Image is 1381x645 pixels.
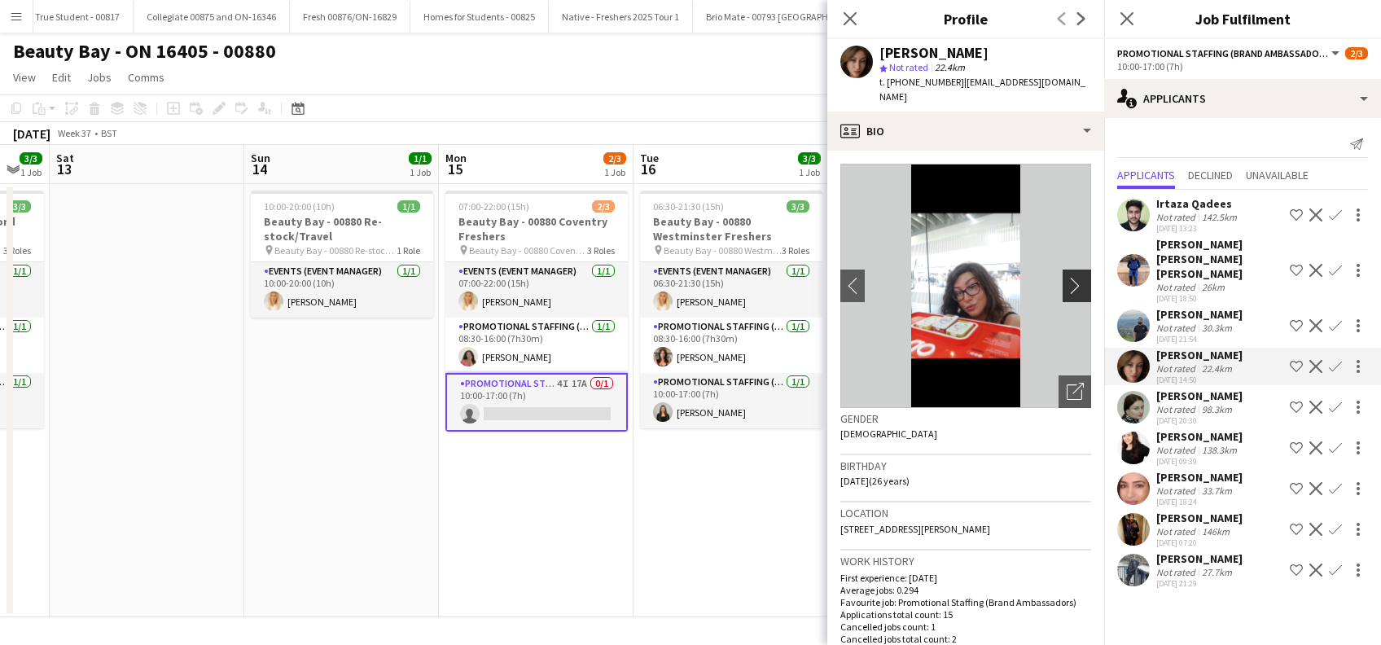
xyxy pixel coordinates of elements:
[20,166,42,178] div: 1 Job
[604,166,625,178] div: 1 Job
[1199,525,1233,537] div: 146km
[840,475,910,487] span: [DATE] (26 years)
[248,160,270,178] span: 14
[1104,79,1381,118] div: Applicants
[1156,293,1283,304] div: [DATE] 18:50
[1156,388,1243,403] div: [PERSON_NAME]
[1199,403,1235,415] div: 98.3km
[799,166,820,178] div: 1 Job
[443,160,467,178] span: 15
[1199,322,1235,334] div: 30.3km
[3,244,31,257] span: 3 Roles
[1246,169,1309,181] span: Unavailable
[879,76,1085,103] span: | [EMAIL_ADDRESS][DOMAIN_NAME]
[87,70,112,85] span: Jobs
[1156,578,1243,589] div: [DATE] 21:29
[1117,60,1368,72] div: 10:00-17:00 (7h)
[1156,497,1243,507] div: [DATE] 18:24
[840,523,990,535] span: [STREET_ADDRESS][PERSON_NAME]
[1156,237,1283,281] div: [PERSON_NAME] [PERSON_NAME] [PERSON_NAME]
[54,127,94,139] span: Week 37
[1156,403,1199,415] div: Not rated
[592,200,615,213] span: 2/3
[134,1,290,33] button: Collegiate 00875 and ON-16346
[1156,223,1240,234] div: [DATE] 13:23
[469,244,587,257] span: Beauty Bay - 00880 Coventry Freshers
[640,151,659,165] span: Tue
[1199,444,1240,456] div: 138.3km
[1156,348,1243,362] div: [PERSON_NAME]
[445,191,628,432] app-job-card: 07:00-22:00 (15h)2/3Beauty Bay - 00880 Coventry Freshers Beauty Bay - 00880 Coventry Freshers3 Ro...
[840,633,1091,645] p: Cancelled jobs total count: 2
[1156,456,1243,467] div: [DATE] 09:39
[1199,485,1235,497] div: 33.7km
[290,1,410,33] button: Fresh 00876/ON-16829
[840,506,1091,520] h3: Location
[840,459,1091,473] h3: Birthday
[1156,444,1199,456] div: Not rated
[251,214,433,244] h3: Beauty Bay - 00880 Re-stock/Travel
[664,244,782,257] span: Beauty Bay - 00880 Westminster Freshers
[889,61,928,73] span: Not rated
[13,39,276,64] h1: Beauty Bay - ON 16405 - 00880
[640,318,822,373] app-card-role: Promotional Staffing (Brand Ambassadors)1/108:30-16:00 (7h30m)[PERSON_NAME]
[1059,375,1091,408] div: Open photos pop-in
[587,244,615,257] span: 3 Roles
[1199,566,1235,578] div: 27.7km
[840,608,1091,621] p: Applications total count: 15
[445,151,467,165] span: Mon
[840,411,1091,426] h3: Gender
[1156,537,1243,548] div: [DATE] 07:20
[54,160,74,178] span: 13
[128,70,164,85] span: Comms
[1345,47,1368,59] span: 2/3
[693,1,881,33] button: Brio Mate - 00793 [GEOGRAPHIC_DATA]
[879,76,964,88] span: t. [PHONE_NUMBER]
[264,200,335,213] span: 10:00-20:00 (10h)
[879,46,989,60] div: [PERSON_NAME]
[1156,485,1199,497] div: Not rated
[52,70,71,85] span: Edit
[445,262,628,318] app-card-role: Events (Event Manager)1/107:00-22:00 (15h)[PERSON_NAME]
[458,200,529,213] span: 07:00-22:00 (15h)
[549,1,693,33] button: Native - Freshers 2025 Tour 1
[1156,334,1243,344] div: [DATE] 21:54
[1117,47,1329,59] span: Promotional Staffing (Brand Ambassadors)
[1156,525,1199,537] div: Not rated
[840,584,1091,596] p: Average jobs: 0.294
[410,1,549,33] button: Homes for Students - 00825
[787,200,809,213] span: 3/3
[1156,211,1199,223] div: Not rated
[1117,47,1342,59] button: Promotional Staffing (Brand Ambassadors)
[798,152,821,165] span: 3/3
[1156,415,1243,426] div: [DATE] 20:30
[1188,169,1233,181] span: Declined
[251,262,433,318] app-card-role: Events (Event Manager)1/110:00-20:00 (10h)[PERSON_NAME]
[827,112,1104,151] div: Bio
[640,373,822,428] app-card-role: Promotional Staffing (Brand Ambassadors)1/110:00-17:00 (7h)[PERSON_NAME]
[22,1,134,33] button: True Student - 00817
[840,428,937,440] span: [DEMOGRAPHIC_DATA]
[1156,281,1199,293] div: Not rated
[46,67,77,88] a: Edit
[1199,211,1240,223] div: 142.5km
[840,596,1091,608] p: Favourite job: Promotional Staffing (Brand Ambassadors)
[1156,470,1243,485] div: [PERSON_NAME]
[101,127,117,139] div: BST
[640,214,822,244] h3: Beauty Bay - 00880 Westminster Freshers
[1199,362,1235,375] div: 22.4km
[1156,362,1199,375] div: Not rated
[640,191,822,428] app-job-card: 06:30-21:30 (15h)3/3Beauty Bay - 00880 Westminster Freshers Beauty Bay - 00880 Westminster Freshe...
[840,621,1091,633] p: Cancelled jobs count: 1
[840,554,1091,568] h3: Work history
[840,572,1091,584] p: First experience: [DATE]
[1156,511,1243,525] div: [PERSON_NAME]
[13,70,36,85] span: View
[1156,551,1243,566] div: [PERSON_NAME]
[251,191,433,318] div: 10:00-20:00 (10h)1/1Beauty Bay - 00880 Re-stock/Travel Beauty Bay - 00880 Re-stock/Travel1 RoleEv...
[410,166,431,178] div: 1 Job
[1199,281,1228,293] div: 26km
[409,152,432,165] span: 1/1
